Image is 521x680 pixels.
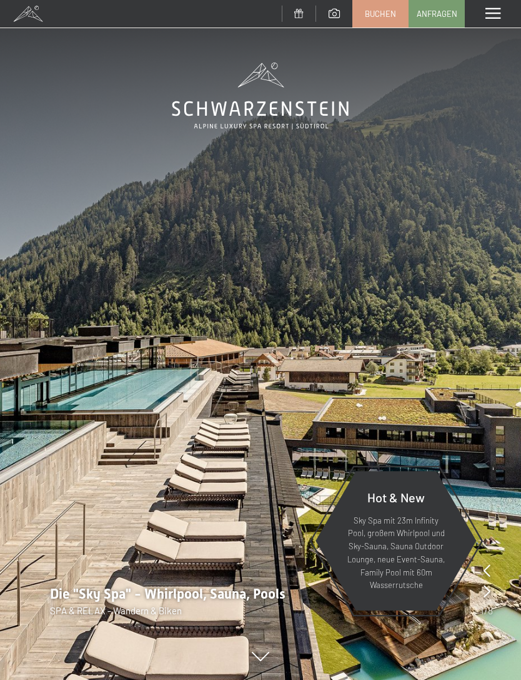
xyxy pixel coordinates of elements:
[480,604,484,617] span: 1
[488,604,493,617] span: 8
[315,470,477,611] a: Hot & New Sky Spa mit 23m Infinity Pool, großem Whirlpool und Sky-Sauna, Sauna Outdoor Lounge, ne...
[50,586,285,602] span: Die "Sky Spa" - Whirlpool, Sauna, Pools
[365,8,396,19] span: Buchen
[367,490,425,505] span: Hot & New
[409,1,464,27] a: Anfragen
[353,1,408,27] a: Buchen
[50,605,182,616] span: SPA & RELAX - Wandern & Biken
[417,8,457,19] span: Anfragen
[484,604,488,617] span: /
[346,514,446,592] p: Sky Spa mit 23m Infinity Pool, großem Whirlpool und Sky-Sauna, Sauna Outdoor Lounge, neue Event-S...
